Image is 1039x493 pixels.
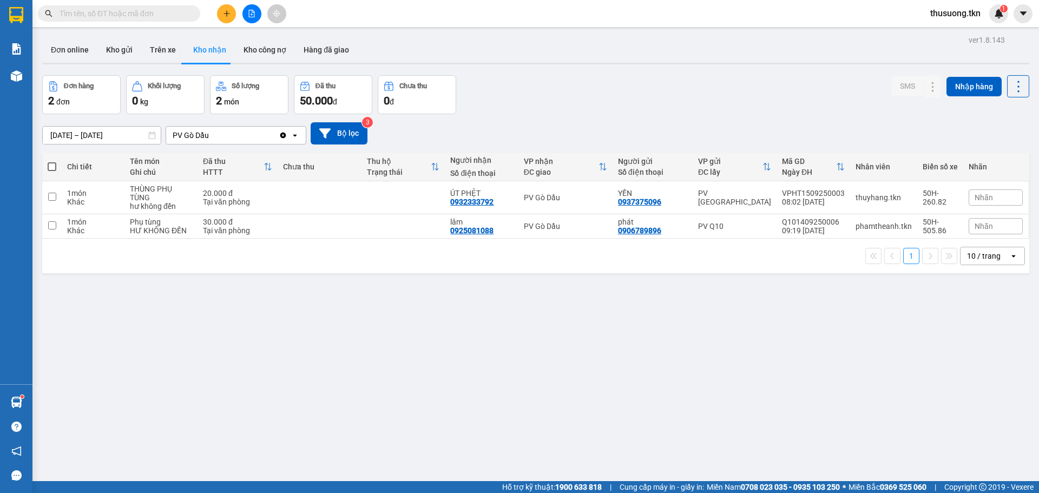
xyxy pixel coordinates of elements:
[843,485,846,489] span: ⚪️
[518,153,613,181] th: Toggle SortBy
[903,248,919,264] button: 1
[42,75,121,114] button: Đơn hàng2đơn
[173,130,209,141] div: PV Gò Dầu
[969,34,1005,46] div: ver 1.8.143
[283,162,356,171] div: Chưa thu
[11,422,22,432] span: question-circle
[891,76,924,96] button: SMS
[618,189,687,198] div: YẾN
[782,198,845,206] div: 08:02 [DATE]
[524,157,599,166] div: VP nhận
[11,70,22,82] img: warehouse-icon
[610,481,611,493] span: |
[618,218,687,226] div: phát
[242,4,261,23] button: file-add
[698,222,771,231] div: PV Q10
[203,218,272,226] div: 30.000 đ
[1014,4,1033,23] button: caret-down
[777,153,850,181] th: Toggle SortBy
[856,222,912,231] div: phamtheanh.tkn
[48,94,54,107] span: 2
[11,446,22,456] span: notification
[279,131,287,140] svg: Clear value
[367,168,431,176] div: Trạng thái
[524,222,607,231] div: PV Gò Dầu
[294,75,372,114] button: Đã thu50.000đ
[295,37,358,63] button: Hàng đã giao
[132,94,138,107] span: 0
[555,483,602,491] strong: 1900 633 818
[618,198,661,206] div: 0937375096
[97,37,141,63] button: Kho gửi
[130,226,192,235] div: HƯ KHÔNG ĐỀN
[21,395,24,398] sup: 1
[390,97,394,106] span: đ
[45,10,52,17] span: search
[618,226,661,235] div: 0906789896
[223,10,231,17] span: plus
[923,162,958,171] div: Biển số xe
[935,481,936,493] span: |
[361,153,445,181] th: Toggle SortBy
[210,130,211,141] input: Selected PV Gò Dầu.
[620,481,704,493] span: Cung cấp máy in - giấy in:
[618,168,687,176] div: Số điện thoại
[140,97,148,106] span: kg
[235,37,295,63] button: Kho công nợ
[203,157,264,166] div: Đã thu
[524,193,607,202] div: PV Gò Dầu
[994,9,1004,18] img: icon-new-feature
[880,483,926,491] strong: 0369 525 060
[967,251,1001,261] div: 10 / trang
[11,43,22,55] img: solution-icon
[782,189,845,198] div: VPHT1509250003
[216,94,222,107] span: 2
[362,117,373,128] sup: 3
[698,168,762,176] div: ĐC lấy
[979,483,987,491] span: copyright
[399,82,427,90] div: Chưa thu
[618,157,687,166] div: Người gửi
[224,97,239,106] span: món
[130,202,192,211] div: hư không đền
[1018,9,1028,18] span: caret-down
[946,77,1002,96] button: Nhập hàng
[856,193,912,202] div: thuyhang.tkn
[1002,5,1005,12] span: 1
[450,198,494,206] div: 0932333792
[707,481,840,493] span: Miền Nam
[248,10,255,17] span: file-add
[856,162,912,171] div: Nhân viên
[782,157,836,166] div: Mã GD
[315,82,336,90] div: Đã thu
[130,185,192,202] div: THÙNG PHỤ TÙNG
[502,481,602,493] span: Hỗ trợ kỹ thuật:
[203,189,272,198] div: 20.000 đ
[333,97,337,106] span: đ
[741,483,840,491] strong: 0708 023 035 - 0935 103 250
[217,4,236,23] button: plus
[198,153,278,181] th: Toggle SortBy
[922,6,989,20] span: thusuong.tkn
[291,131,299,140] svg: open
[698,189,771,206] div: PV [GEOGRAPHIC_DATA]
[693,153,777,181] th: Toggle SortBy
[849,481,926,493] span: Miền Bắc
[60,8,187,19] input: Tìm tên, số ĐT hoặc mã đơn
[450,189,512,198] div: ÚT PHỆT
[782,226,845,235] div: 09:19 [DATE]
[698,157,762,166] div: VP gửi
[43,127,161,144] input: Select a date range.
[9,7,23,23] img: logo-vxr
[450,156,512,165] div: Người nhận
[67,162,119,171] div: Chi tiết
[384,94,390,107] span: 0
[64,82,94,90] div: Đơn hàng
[267,4,286,23] button: aim
[67,189,119,198] div: 1 món
[378,75,456,114] button: Chưa thu0đ
[1009,252,1018,260] svg: open
[67,218,119,226] div: 1 món
[130,168,192,176] div: Ghi chú
[450,226,494,235] div: 0925081088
